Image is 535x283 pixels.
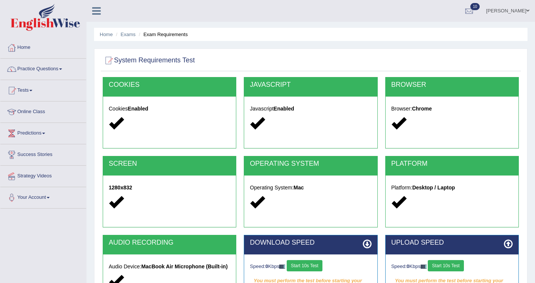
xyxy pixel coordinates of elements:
[137,31,188,38] li: Exam Requirements
[250,106,371,112] h5: Javascript
[250,81,371,89] h2: JAVASCRIPT
[407,263,409,269] strong: 0
[391,160,513,168] h2: PLATFORM
[470,3,480,10] span: 10
[391,81,513,89] h2: BROWSER
[412,185,455,191] strong: Desktop / Laptop
[421,265,427,269] img: ajax-loader-fb-connection.gif
[274,106,294,112] strong: Enabled
[412,106,432,112] strong: Chrome
[279,265,285,269] img: ajax-loader-fb-connection.gif
[109,264,230,269] h5: Audio Device:
[293,185,304,191] strong: Mac
[391,260,513,273] div: Speed: Kbps
[287,260,322,271] button: Start 10s Test
[0,101,86,120] a: Online Class
[141,263,228,269] strong: MacBook Air Microphone (Built-in)
[428,260,464,271] button: Start 10s Test
[109,81,230,89] h2: COOKIES
[100,32,113,37] a: Home
[0,80,86,99] a: Tests
[0,187,86,206] a: Your Account
[250,260,371,273] div: Speed: Kbps
[0,123,86,142] a: Predictions
[128,106,148,112] strong: Enabled
[103,55,195,66] h2: System Requirements Test
[109,160,230,168] h2: SCREEN
[109,185,132,191] strong: 1280x832
[0,37,86,56] a: Home
[121,32,136,37] a: Exams
[391,106,513,112] h5: Browser:
[250,185,371,191] h5: Operating System:
[109,239,230,247] h2: AUDIO RECORDING
[0,59,86,77] a: Practice Questions
[250,239,371,247] h2: DOWNLOAD SPEED
[109,106,230,112] h5: Cookies
[250,160,371,168] h2: OPERATING SYSTEM
[391,185,513,191] h5: Platform:
[266,263,268,269] strong: 0
[0,166,86,185] a: Strategy Videos
[391,239,513,247] h2: UPLOAD SPEED
[0,144,86,163] a: Success Stories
